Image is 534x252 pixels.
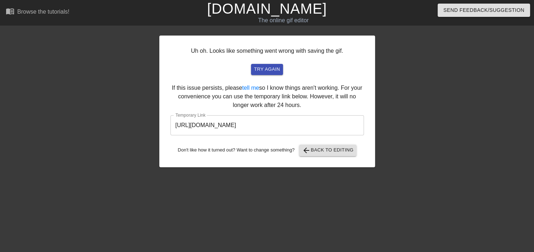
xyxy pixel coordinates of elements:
[251,64,283,75] button: try again
[438,4,530,17] button: Send Feedback/Suggestion
[443,6,524,15] span: Send Feedback/Suggestion
[17,9,69,15] div: Browse the tutorials!
[254,65,280,74] span: try again
[182,16,385,25] div: The online gif editor
[6,7,14,15] span: menu_book
[242,85,259,91] a: tell me
[6,7,69,18] a: Browse the tutorials!
[207,1,327,17] a: [DOMAIN_NAME]
[159,36,375,167] div: Uh oh. Looks like something went wrong with saving the gif. If this issue persists, please so I k...
[302,146,353,155] span: Back to Editing
[299,145,356,156] button: Back to Editing
[170,115,364,135] input: bare
[170,145,364,156] div: Don't like how it turned out? Want to change something?
[302,146,311,155] span: arrow_back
